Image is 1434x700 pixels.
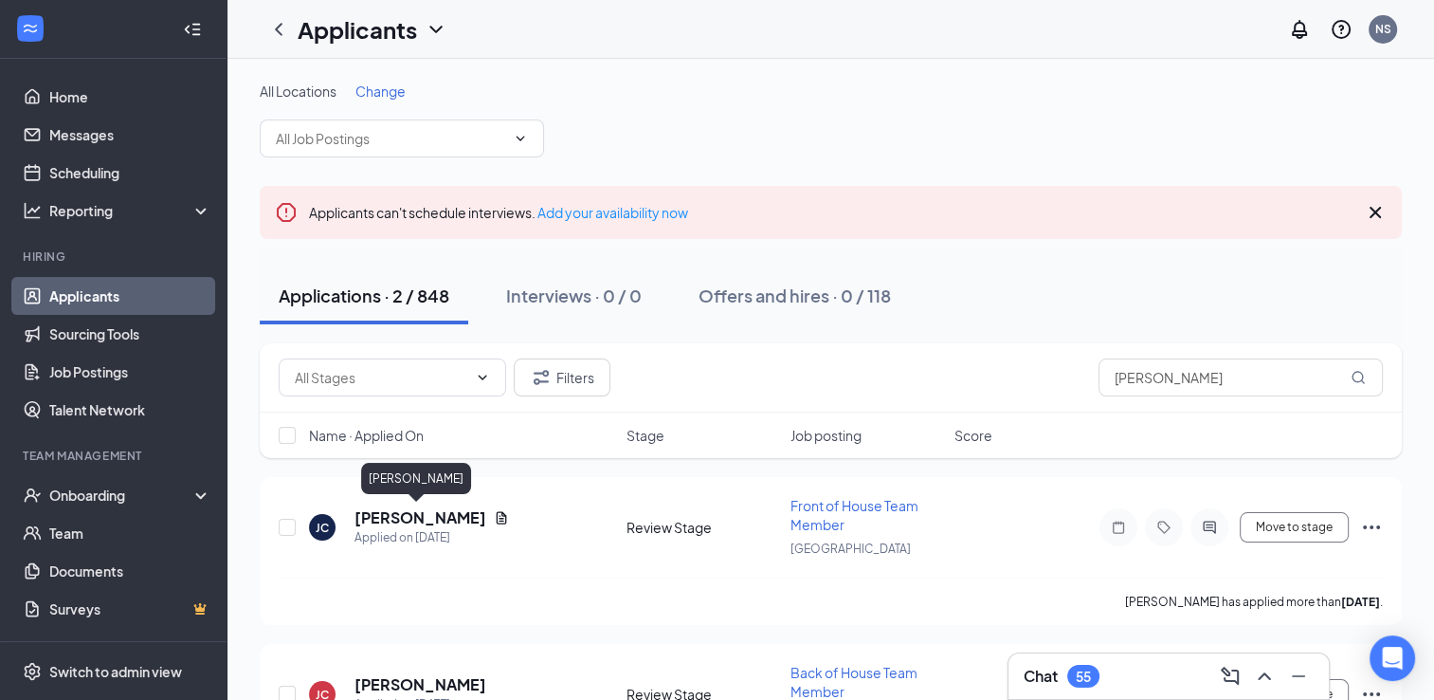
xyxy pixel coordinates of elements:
[1253,665,1276,688] svg: ChevronUp
[49,277,211,315] a: Applicants
[183,20,202,39] svg: Collapse
[49,662,182,681] div: Switch to admin view
[49,315,211,353] a: Sourcing Tools
[49,590,211,628] a: SurveysCrown
[790,542,911,556] span: [GEOGRAPHIC_DATA]
[1370,636,1415,681] div: Open Intercom Messenger
[354,528,509,547] div: Applied on [DATE]
[1098,359,1383,396] input: Search in applications
[354,507,486,528] h5: [PERSON_NAME]
[49,486,195,505] div: Onboarding
[276,128,505,149] input: All Job Postings
[49,201,212,220] div: Reporting
[1283,661,1314,691] button: Minimize
[354,674,486,695] h5: [PERSON_NAME]
[425,18,447,41] svg: ChevronDown
[1215,661,1245,691] button: ComposeMessage
[790,497,918,533] span: Front of House Team Member
[1125,594,1383,610] p: [PERSON_NAME] has applied more than .
[267,18,290,41] svg: ChevronLeft
[49,154,211,192] a: Scheduling
[49,78,211,116] a: Home
[475,370,490,385] svg: ChevronDown
[260,83,336,100] span: All Locations
[49,514,211,552] a: Team
[699,284,891,307] div: Offers and hires · 0 / 118
[1219,665,1242,688] svg: ComposeMessage
[1249,661,1280,691] button: ChevronUp
[1375,21,1391,37] div: NS
[954,426,992,445] span: Score
[790,426,862,445] span: Job posting
[537,204,688,221] a: Add your availability now
[790,664,917,700] span: Back of House Team Member
[49,116,211,154] a: Messages
[1330,18,1352,41] svg: QuestionInfo
[1351,370,1366,385] svg: MagnifyingGlass
[1107,520,1130,535] svg: Note
[21,19,40,38] svg: WorkstreamLogo
[298,13,417,46] h1: Applicants
[1341,595,1380,609] b: [DATE]
[1364,201,1387,224] svg: Cross
[279,284,449,307] div: Applications · 2 / 848
[23,662,42,681] svg: Settings
[1360,516,1383,539] svg: Ellipses
[626,518,779,537] div: Review Stage
[1287,665,1310,688] svg: Minimize
[309,204,688,221] span: Applicants can't schedule interviews.
[1076,669,1091,685] div: 55
[1288,18,1311,41] svg: Notifications
[494,510,509,525] svg: Document
[23,249,208,265] div: Hiring
[23,448,208,464] div: Team Management
[513,131,528,146] svg: ChevronDown
[626,426,664,445] span: Stage
[530,366,553,389] svg: Filter
[23,201,42,220] svg: Analysis
[1240,512,1349,543] button: Move to stage
[49,391,211,429] a: Talent Network
[514,359,610,396] button: Filter Filters
[506,284,642,307] div: Interviews · 0 / 0
[49,353,211,391] a: Job Postings
[1153,520,1175,535] svg: Tag
[316,520,329,536] div: JC
[1198,520,1221,535] svg: ActiveChat
[275,201,298,224] svg: Error
[355,83,406,100] span: Change
[295,367,467,388] input: All Stages
[309,426,424,445] span: Name · Applied On
[361,463,471,494] div: [PERSON_NAME]
[49,552,211,590] a: Documents
[1024,666,1058,687] h3: Chat
[23,486,42,505] svg: UserCheck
